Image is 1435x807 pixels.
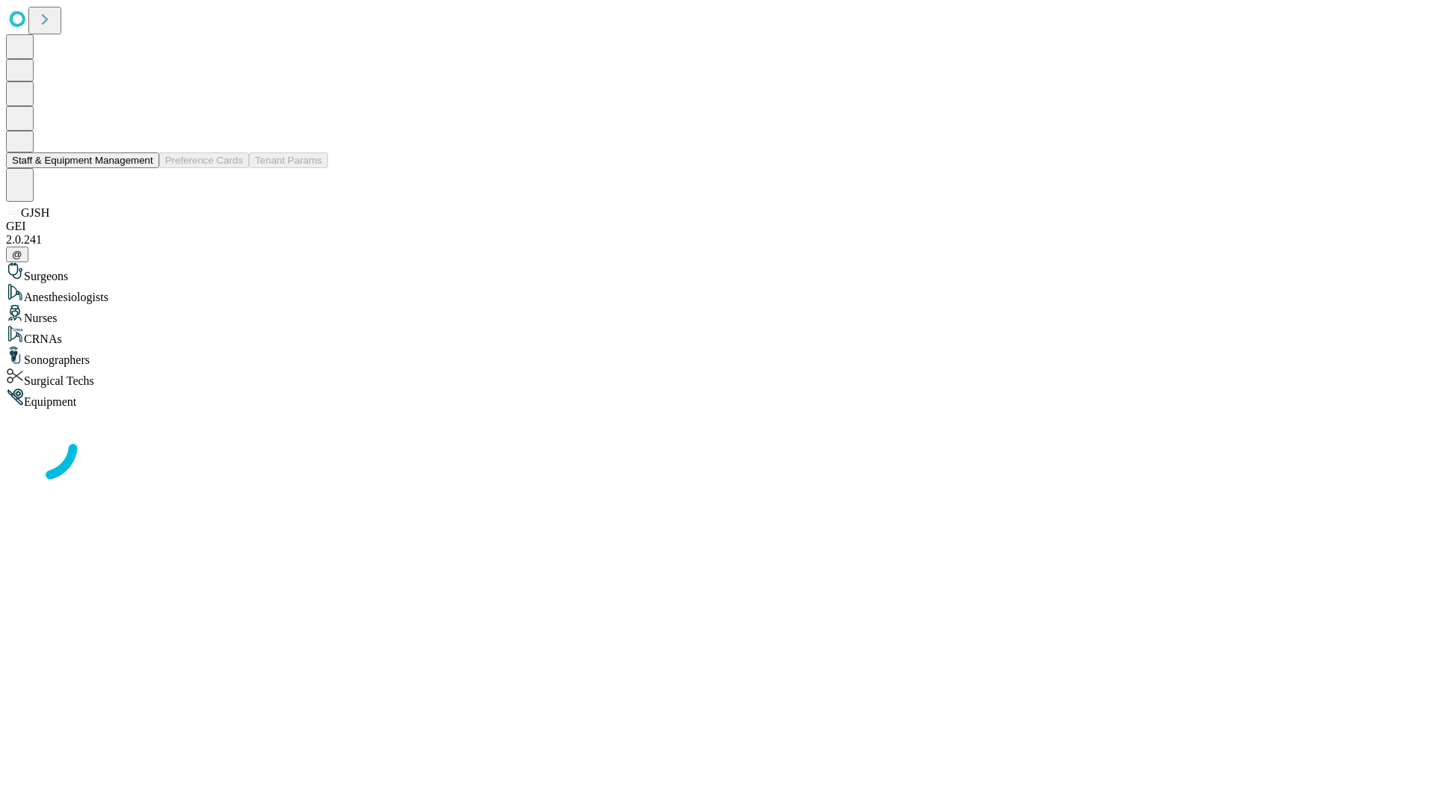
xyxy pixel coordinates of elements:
[6,152,159,168] button: Staff & Equipment Management
[6,325,1429,346] div: CRNAs
[6,247,28,262] button: @
[159,152,249,168] button: Preference Cards
[6,304,1429,325] div: Nurses
[6,283,1429,304] div: Anesthesiologists
[6,346,1429,367] div: Sonographers
[6,388,1429,409] div: Equipment
[6,262,1429,283] div: Surgeons
[12,249,22,260] span: @
[21,206,49,219] span: GJSH
[6,367,1429,388] div: Surgical Techs
[6,220,1429,233] div: GEI
[6,233,1429,247] div: 2.0.241
[249,152,328,168] button: Tenant Params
